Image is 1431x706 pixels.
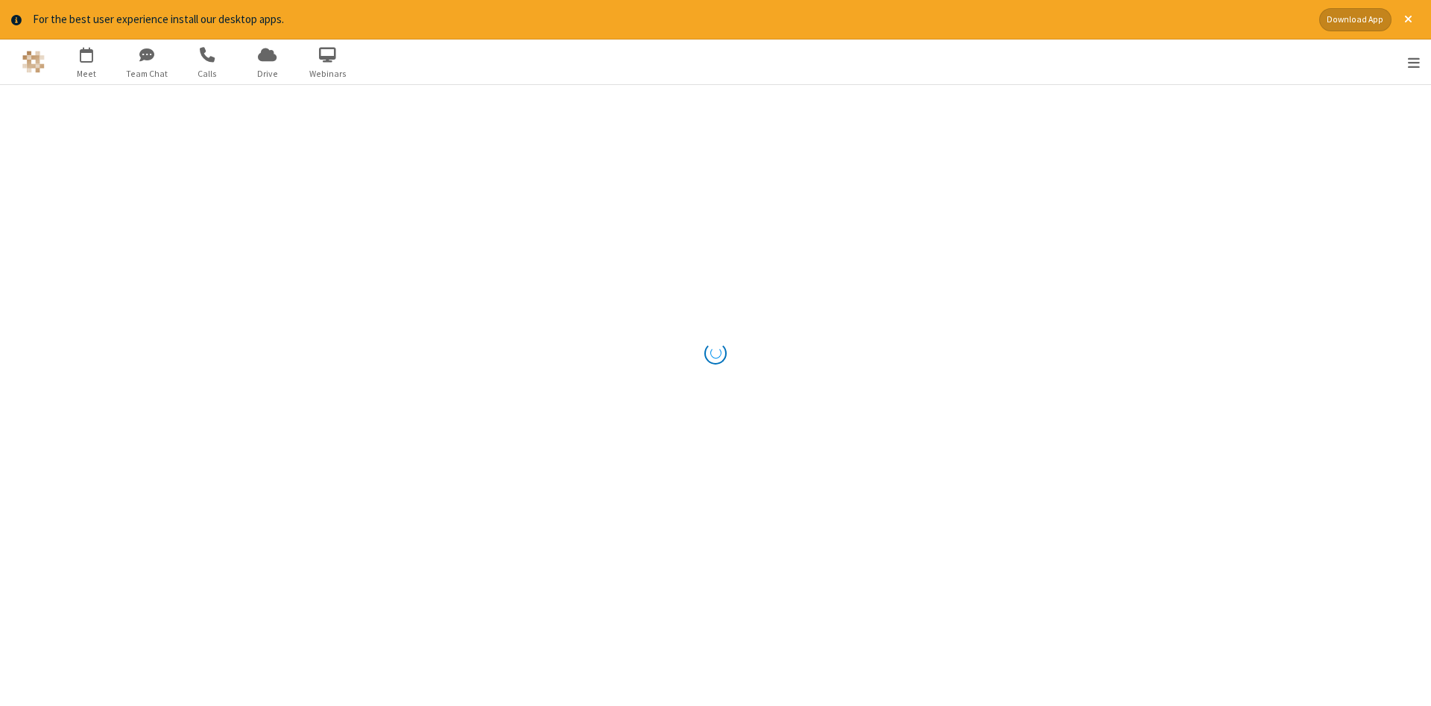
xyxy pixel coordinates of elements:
[179,67,235,81] span: Calls
[239,67,295,81] span: Drive
[1397,8,1420,31] button: Close alert
[22,51,45,73] img: QA Selenium DO NOT DELETE OR CHANGE
[58,67,114,81] span: Meet
[1389,40,1431,84] div: Open menu
[1319,8,1391,31] button: Download App
[119,67,174,81] span: Team Chat
[1394,667,1420,696] iframe: Chat
[33,11,1308,28] div: For the best user experience install our desktop apps.
[300,67,356,81] span: Webinars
